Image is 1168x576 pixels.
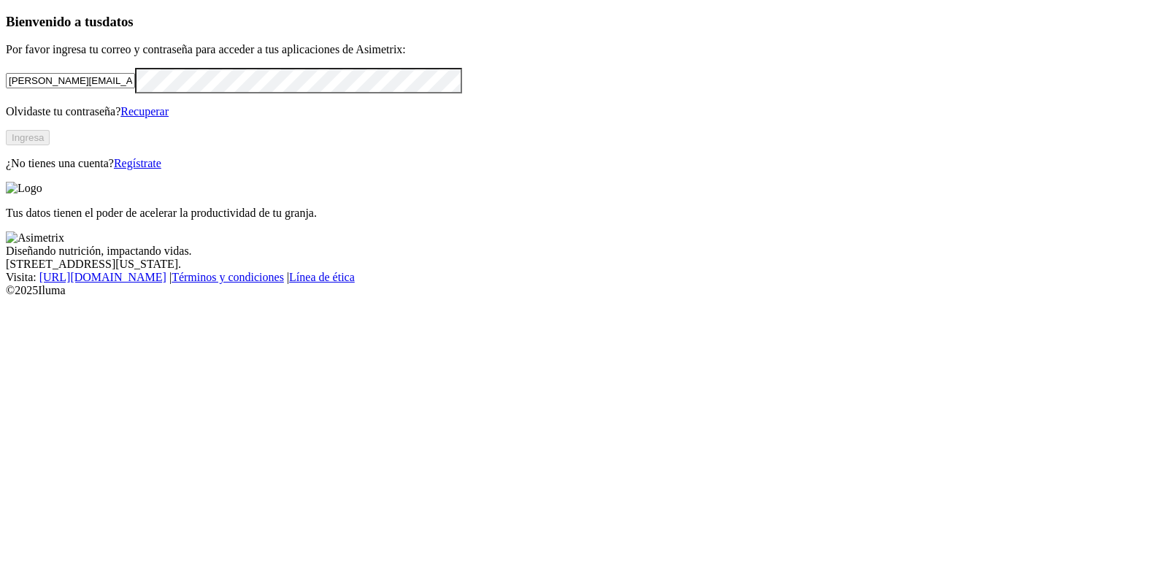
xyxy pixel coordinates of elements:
[172,271,284,283] a: Términos y condiciones
[39,271,166,283] a: [URL][DOMAIN_NAME]
[6,105,1162,118] p: Olvidaste tu contraseña?
[102,14,134,29] span: datos
[6,157,1162,170] p: ¿No tienes una cuenta?
[289,271,355,283] a: Línea de ética
[6,182,42,195] img: Logo
[6,14,1162,30] h3: Bienvenido a tus
[6,231,64,245] img: Asimetrix
[6,43,1162,56] p: Por favor ingresa tu correo y contraseña para acceder a tus aplicaciones de Asimetrix:
[6,207,1162,220] p: Tus datos tienen el poder de acelerar la productividad de tu granja.
[6,130,50,145] button: Ingresa
[6,271,1162,284] div: Visita : | |
[120,105,169,118] a: Recuperar
[6,73,135,88] input: Tu correo
[114,157,161,169] a: Regístrate
[6,245,1162,258] div: Diseñando nutrición, impactando vidas.
[6,284,1162,297] div: © 2025 Iluma
[6,258,1162,271] div: [STREET_ADDRESS][US_STATE].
